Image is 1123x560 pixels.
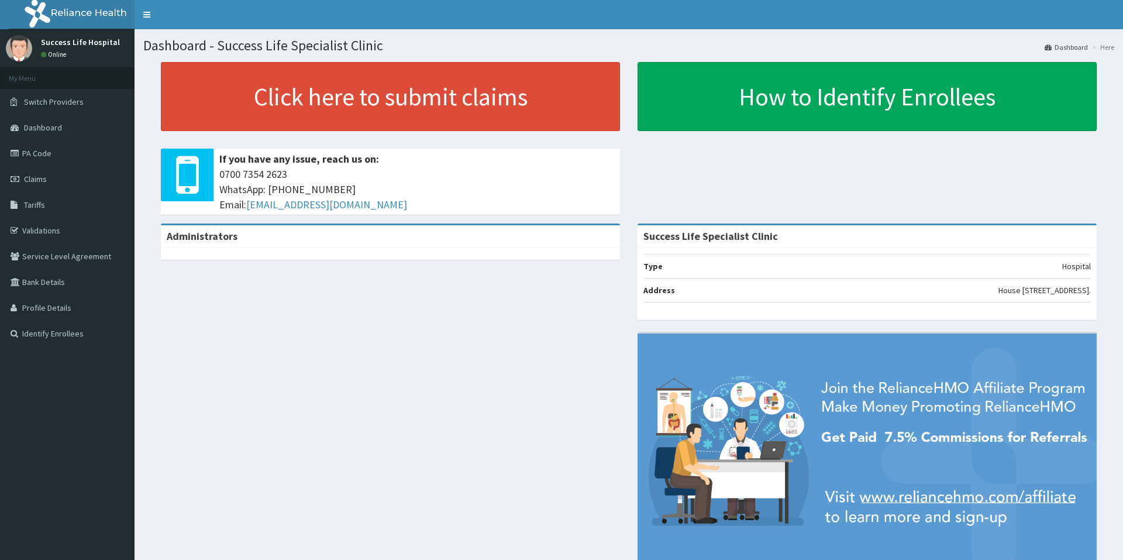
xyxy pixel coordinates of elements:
span: Claims [24,174,47,184]
a: Dashboard [1045,42,1088,52]
strong: Success Life Specialist Clinic [643,229,778,243]
p: House [STREET_ADDRESS]. [998,284,1091,296]
a: Click here to submit claims [161,62,620,131]
a: [EMAIL_ADDRESS][DOMAIN_NAME] [246,198,407,211]
li: Here [1089,42,1114,52]
b: Administrators [167,229,237,243]
b: If you have any issue, reach us on: [219,152,379,166]
p: Success Life Hospital [41,38,120,46]
p: Hospital [1062,260,1091,272]
h1: Dashboard - Success Life Specialist Clinic [143,38,1114,53]
span: 0700 7354 2623 WhatsApp: [PHONE_NUMBER] Email: [219,167,614,212]
a: How to Identify Enrollees [638,62,1097,131]
a: Online [41,50,69,59]
b: Type [643,261,663,272]
span: Tariffs [24,200,45,210]
img: User Image [6,35,32,61]
span: Switch Providers [24,97,84,107]
b: Address [643,285,675,296]
span: Dashboard [24,122,62,133]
